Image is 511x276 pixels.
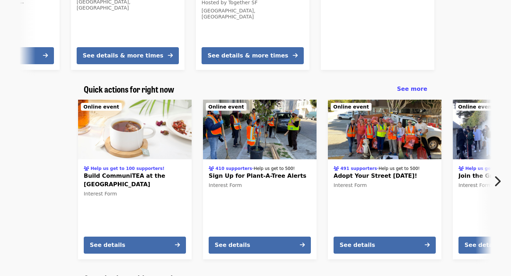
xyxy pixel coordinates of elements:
[334,166,339,171] i: users icon
[208,51,288,60] div: See details & more times
[458,166,464,171] i: users icon
[215,241,250,249] div: See details
[209,237,311,254] button: See details
[397,85,427,93] a: See more
[209,166,214,171] i: users icon
[458,182,492,188] span: Interest Form
[175,242,180,248] i: arrow-right icon
[202,47,304,64] button: See details & more times
[84,172,186,189] span: Build CommuniTEA at the [GEOGRAPHIC_DATA]
[494,175,501,188] i: chevron-right icon
[168,52,173,59] i: arrow-right icon
[84,191,117,197] span: Interest Form
[488,171,511,191] button: Next item
[84,166,89,171] i: users icon
[202,8,304,20] div: [GEOGRAPHIC_DATA], [GEOGRAPHIC_DATA]
[328,100,441,159] img: Adopt Your Street Today! organized by SF Public Works
[84,237,186,254] button: See details
[340,241,375,249] div: See details
[84,84,174,94] a: Quick actions for right now
[300,242,305,248] i: arrow-right icon
[83,51,163,60] div: See details & more times
[90,241,125,249] div: See details
[334,164,420,172] div: ·
[203,100,317,159] img: Sign Up for Plant-A-Tree Alerts organized by SF Public Works
[334,237,436,254] button: See details
[254,166,295,171] span: Help us get to 500!
[397,85,427,92] span: See more
[209,164,295,172] div: ·
[333,104,369,110] span: Online event
[215,166,252,171] span: 410 supporters
[209,182,242,188] span: Interest Form
[84,83,174,95] span: Quick actions for right now
[78,100,192,259] a: See details for "Build CommuniTEA at the Street Tree Nursery"
[90,166,164,171] span: Help us get to 100 supporters!
[83,104,119,110] span: Online event
[328,100,441,259] a: See details for "Adopt Your Street Today!"
[293,52,298,59] i: arrow-right icon
[340,166,377,171] span: 491 supporters
[425,242,430,248] i: arrow-right icon
[334,172,436,180] span: Adopt Your Street [DATE]!
[465,241,500,249] div: See details
[379,166,420,171] span: Help us get to 500!
[77,47,179,64] button: See details & more times
[43,52,48,59] i: arrow-right icon
[78,100,192,159] img: Build CommuniTEA at the Street Tree Nursery organized by SF Public Works
[209,172,311,180] span: Sign Up for Plant-A-Tree Alerts
[203,100,317,259] a: See details for "Sign Up for Plant-A-Tree Alerts"
[334,182,367,188] span: Interest Form
[208,104,244,110] span: Online event
[78,84,433,94] div: Quick actions for right now
[458,104,494,110] span: Online event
